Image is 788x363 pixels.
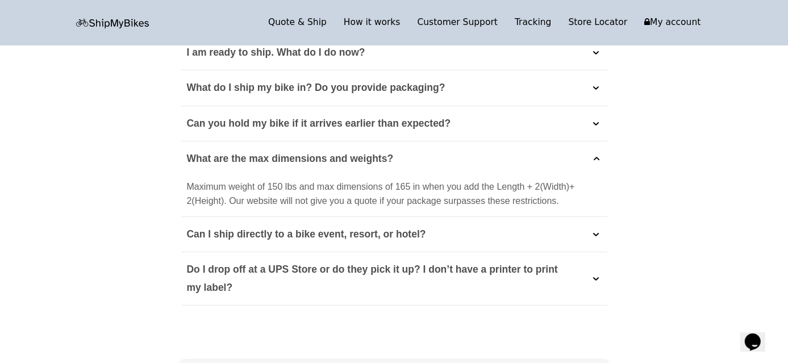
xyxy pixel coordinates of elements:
[636,15,709,31] a: My account
[740,318,777,352] iframe: chat widget
[506,15,560,31] a: Tracking
[187,261,575,297] p: Do I drop off at a UPS Store or do they pick it up? I don’t have a printer to print my label?
[187,115,451,133] p: Can you hold my bike if it arrives earlier than expected?
[260,15,335,31] a: Quote & Ship
[76,19,150,28] img: letsbox
[187,150,394,168] p: What are the max dimensions and weights?
[187,79,445,97] p: What do I ship my bike in? Do you provide packaging?
[560,15,636,31] a: Store Locator
[187,226,426,244] p: Can I ship directly to a bike event, resort, or hotel?
[335,15,409,31] a: How it works
[409,15,507,31] a: Customer Support
[187,44,365,62] p: I am ready to ship. What do I do now?
[187,180,581,208] p: Maximum weight of 150 lbs and max dimensions of 165 in when you add the Length + 2(Width)+ 2(Heig...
